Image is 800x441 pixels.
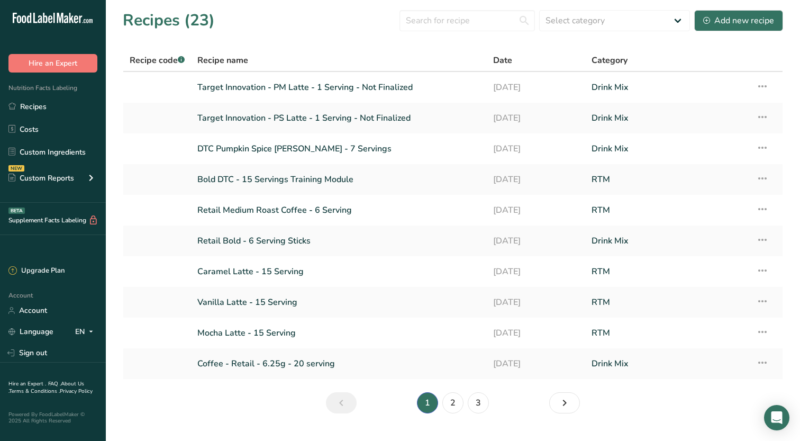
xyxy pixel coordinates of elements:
[48,380,61,388] a: FAQ .
[399,10,535,31] input: Search for recipe
[592,322,743,344] a: RTM
[8,322,53,341] a: Language
[694,10,783,31] button: Add new recipe
[592,199,743,221] a: RTM
[326,392,357,413] a: Previous page
[592,168,743,191] a: RTM
[8,411,97,424] div: Powered By FoodLabelMaker © 2025 All Rights Reserved
[493,260,579,283] a: [DATE]
[493,199,579,221] a: [DATE]
[592,260,743,283] a: RTM
[493,230,579,252] a: [DATE]
[592,353,743,375] a: Drink Mix
[197,199,480,221] a: Retail Medium Roast Coffee - 6 Serving
[197,230,480,252] a: Retail Bold - 6 Serving Sticks
[592,138,743,160] a: Drink Mix
[493,54,512,67] span: Date
[130,55,185,66] span: Recipe code
[197,353,480,375] a: Coffee - Retail - 6.25g - 20 serving
[75,326,97,338] div: EN
[764,405,789,430] div: Open Intercom Messenger
[493,138,579,160] a: [DATE]
[60,388,93,395] a: Privacy Policy
[197,260,480,283] a: Caramel Latte - 15 Serving
[8,380,46,388] a: Hire an Expert .
[442,392,463,413] a: Page 2.
[8,266,65,276] div: Upgrade Plan
[493,291,579,313] a: [DATE]
[493,107,579,129] a: [DATE]
[592,76,743,98] a: Drink Mix
[8,165,24,172] div: NEW
[197,291,480,313] a: Vanilla Latte - 15 Serving
[8,54,97,73] button: Hire an Expert
[592,54,628,67] span: Category
[9,388,60,395] a: Terms & Conditions .
[592,230,743,252] a: Drink Mix
[8,173,74,184] div: Custom Reports
[8,208,25,214] div: BETA
[197,76,480,98] a: Target Innovation - PM Latte - 1 Serving - Not Finalized
[123,8,215,32] h1: Recipes (23)
[197,138,480,160] a: DTC Pumpkin Spice [PERSON_NAME] - 7 Servings
[197,168,480,191] a: Bold DTC - 15 Servings Training Module
[197,54,248,67] span: Recipe name
[493,76,579,98] a: [DATE]
[703,14,774,27] div: Add new recipe
[592,107,743,129] a: Drink Mix
[493,353,579,375] a: [DATE]
[197,322,480,344] a: Mocha Latte - 15 Serving
[197,107,480,129] a: Target Innovation - PS Latte - 1 Serving - Not Finalized
[493,322,579,344] a: [DATE]
[468,392,489,413] a: Page 3.
[493,168,579,191] a: [DATE]
[549,392,580,413] a: Next page
[8,380,84,395] a: About Us .
[592,291,743,313] a: RTM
